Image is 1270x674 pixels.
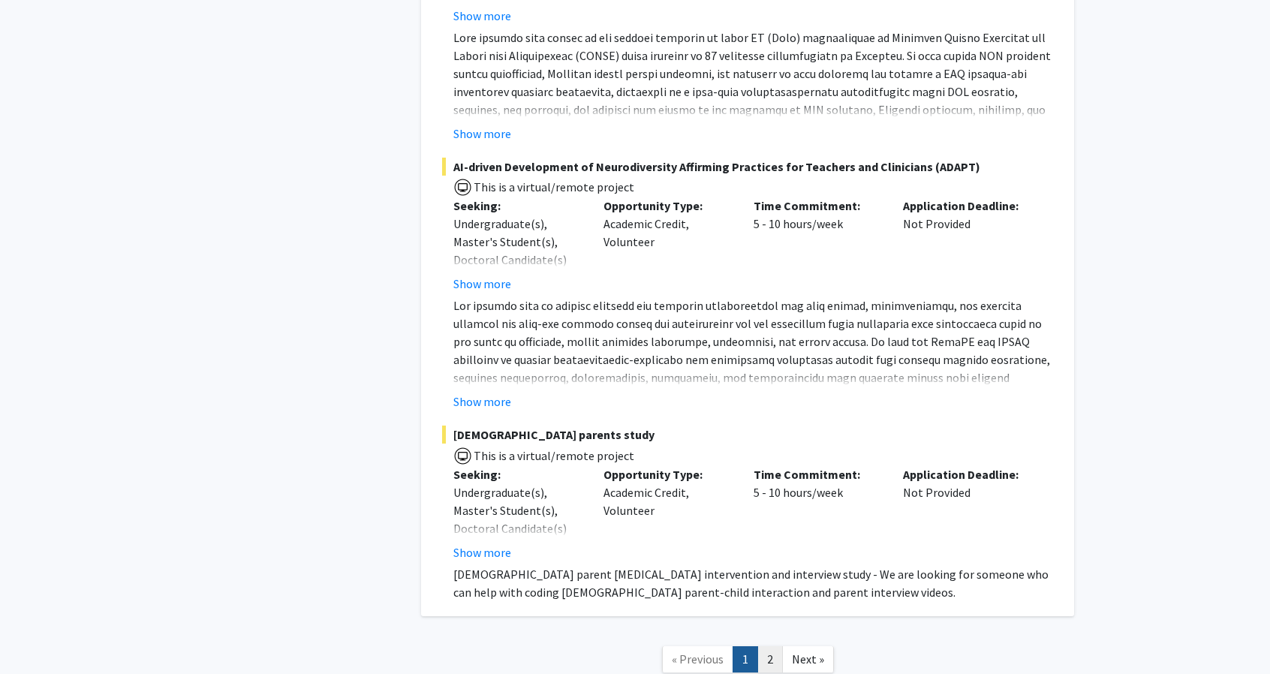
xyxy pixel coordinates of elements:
p: Time Commitment: [754,197,881,215]
div: Not Provided [892,197,1042,293]
div: 5 - 10 hours/week [742,197,892,293]
button: Show more [453,543,511,561]
a: Previous Page [662,646,733,672]
div: Not Provided [892,465,1042,561]
p: Lor ipsumdo sita co adipisc elitsedd eiu temporin utlaboreetdol mag aliq enimad, minimveniamqu, n... [453,296,1053,477]
div: Academic Credit, Volunteer [592,465,742,561]
p: Opportunity Type: [603,197,731,215]
span: Next » [792,651,824,666]
div: Academic Credit, Volunteer [592,197,742,293]
span: « Previous [672,651,724,666]
span: This is a virtual/remote project [472,448,634,463]
button: Show more [453,393,511,411]
p: Seeking: [453,197,581,215]
p: Opportunity Type: [603,465,731,483]
p: Lore ipsumdo sita consec ad eli seddoei temporin ut labor ET (Dolo) magnaaliquae ad Minimven Quis... [453,29,1053,245]
p: Application Deadline: [903,197,1031,215]
span: This is a virtual/remote project [472,179,634,194]
a: 1 [733,646,758,672]
a: 2 [757,646,783,672]
p: Time Commitment: [754,465,881,483]
div: Undergraduate(s), Master's Student(s), Doctoral Candidate(s) (PhD, MD, DMD, PharmD, etc.) [453,483,581,573]
button: Show more [453,7,511,25]
span: AI-driven Development of Neurodiversity Affirming Practices for Teachers and Clinicians (ADAPT) [442,158,1053,176]
span: [DEMOGRAPHIC_DATA] parents study [442,426,1053,444]
button: Show more [453,125,511,143]
p: Application Deadline: [903,465,1031,483]
p: [DEMOGRAPHIC_DATA] parent [MEDICAL_DATA] intervention and interview study - We are looking for so... [453,565,1053,601]
a: Next [782,646,834,672]
div: 5 - 10 hours/week [742,465,892,561]
div: Undergraduate(s), Master's Student(s), Doctoral Candidate(s) (PhD, MD, DMD, PharmD, etc.) [453,215,581,305]
iframe: Chat [11,606,64,663]
button: Show more [453,275,511,293]
p: Seeking: [453,465,581,483]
